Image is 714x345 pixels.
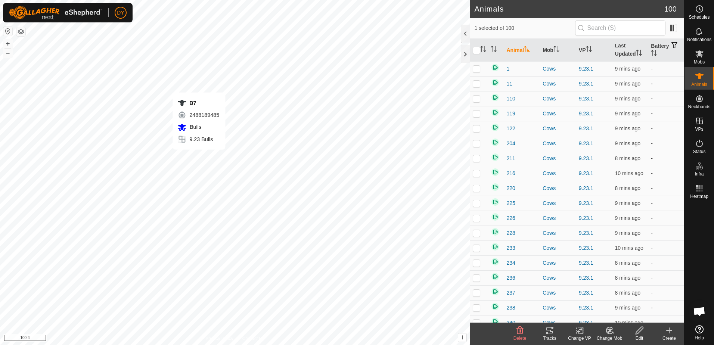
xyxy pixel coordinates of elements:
th: Battery [648,39,684,62]
div: Cows [543,184,573,192]
td: - [648,61,684,76]
td: - [648,270,684,285]
div: Cows [543,170,573,177]
span: Status [693,149,705,154]
div: Cows [543,155,573,162]
span: Mobs [694,60,705,64]
th: Mob [540,39,576,62]
td: - [648,151,684,166]
div: Cows [543,125,573,133]
th: VP [576,39,612,62]
span: 237 [506,289,515,297]
span: 122 [506,125,515,133]
div: Tracks [535,335,565,342]
a: 9.23.1 [579,200,593,206]
th: Animal [503,39,540,62]
span: Delete [513,336,527,341]
div: Cows [543,319,573,327]
span: 226 [506,214,515,222]
a: 9.23.1 [579,81,593,87]
span: 233 [506,244,515,252]
div: Cows [543,229,573,237]
span: Heatmap [690,194,708,199]
td: - [648,315,684,330]
div: Cows [543,199,573,207]
button: i [458,333,466,342]
span: 216 [506,170,515,177]
input: Search (S) [575,20,665,36]
span: 23 Sept 2025, 10:02 am [615,111,640,116]
span: i [462,334,463,341]
img: returning on [491,212,500,221]
a: 9.23.1 [579,140,593,146]
span: Bulls [188,124,201,130]
div: Cows [543,140,573,147]
a: 9.23.1 [579,290,593,296]
div: Cows [543,304,573,312]
img: returning on [491,242,500,251]
img: returning on [491,93,500,102]
span: 1 selected of 100 [474,24,575,32]
span: Notifications [687,37,711,42]
p-sorticon: Activate to sort [524,47,530,53]
td: - [648,91,684,106]
td: - [648,255,684,270]
td: - [648,196,684,211]
span: 23 Sept 2025, 10:02 am [615,245,643,251]
span: 23 Sept 2025, 10:03 am [615,290,640,296]
span: 23 Sept 2025, 10:03 am [615,200,640,206]
div: 9.23 Bulls [177,135,219,144]
span: 119 [506,110,515,118]
p-sorticon: Activate to sort [636,51,642,57]
img: returning on [491,78,500,87]
span: 1 [506,65,509,73]
span: 225 [506,199,515,207]
button: + [3,39,12,48]
div: Change VP [565,335,595,342]
span: Animals [691,82,707,87]
div: Cows [543,65,573,73]
td: - [648,300,684,315]
img: returning on [491,123,500,132]
span: 23 Sept 2025, 10:03 am [615,215,640,221]
img: returning on [491,153,500,162]
td: - [648,106,684,121]
td: - [648,166,684,181]
p-sorticon: Activate to sort [586,47,592,53]
div: Cows [543,289,573,297]
span: 211 [506,155,515,162]
a: 9.23.1 [579,215,593,221]
img: returning on [491,287,500,296]
th: Last Updated [612,39,648,62]
span: 23 Sept 2025, 10:03 am [615,275,640,281]
span: 240 [506,319,515,327]
p-sorticon: Activate to sort [480,47,486,53]
div: Cows [543,274,573,282]
td: - [648,181,684,196]
a: 9.23.1 [579,245,593,251]
img: returning on [491,183,500,192]
img: returning on [491,272,500,281]
div: Cows [543,214,573,222]
img: returning on [491,198,500,206]
img: returning on [491,168,500,177]
span: 23 Sept 2025, 10:02 am [615,230,640,236]
span: 23 Sept 2025, 10:04 am [615,260,640,266]
h2: Animals [474,4,664,13]
p-sorticon: Activate to sort [491,47,497,53]
span: Neckbands [688,105,710,109]
div: Cows [543,259,573,267]
span: VPs [695,127,703,131]
img: Gallagher Logo [9,6,102,19]
div: Cows [543,80,573,88]
span: 100 [664,3,677,15]
button: Map Layers [16,27,25,36]
span: 23 Sept 2025, 10:03 am [615,140,640,146]
img: returning on [491,227,500,236]
div: Change Mob [595,335,624,342]
span: 220 [506,184,515,192]
span: 23 Sept 2025, 10:03 am [615,185,640,191]
span: DY [117,9,124,17]
a: 9.23.1 [579,185,593,191]
span: Schedules [689,15,710,19]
